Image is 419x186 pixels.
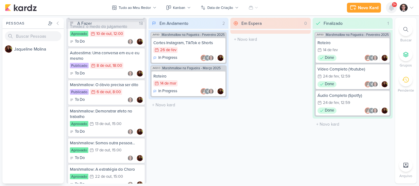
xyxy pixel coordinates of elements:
img: Jaqueline Molina [382,55,388,61]
div: J a q u e l i n e M o l i n a [14,46,64,52]
div: Colaboradores: Cezar Giusti, Yasmin Marchiori, Humberto Piedade [365,55,380,61]
img: Jaqueline Molina [382,81,388,87]
img: Jaqueline Molina [217,55,224,61]
div: Em Espera [241,20,262,27]
img: Humberto Piedade [372,81,378,87]
div: Publicado [70,89,89,95]
div: , 8:00 [111,90,121,94]
div: 14 de fev [323,48,338,52]
div: To Do [70,155,85,161]
span: Marshmallow na Fogueira - Março 2025 [162,66,221,70]
p: To Do [75,39,85,45]
img: Jaqueline Molina [137,97,143,103]
div: Responsável: Jaqueline Molina [382,108,388,114]
input: + Novo kard [314,120,392,129]
div: Done [317,81,336,87]
div: Finalizado [324,20,343,27]
div: 22 de out [95,175,112,179]
img: Yasmin Marchiori [368,108,375,114]
p: Arquivo [399,173,412,179]
div: 0 [302,20,309,27]
img: Yasmin Marchiori [204,55,210,61]
div: , 15:00 [110,122,121,126]
img: Cezar Giusti [365,108,371,114]
div: 18 [136,20,145,27]
div: Novo Kard [358,5,379,11]
img: Humberto Piedade [208,55,214,61]
div: To Do [70,97,85,103]
img: Jaqueline Molina [217,88,224,94]
p: Pendente [398,88,414,93]
div: Responsável: Jaqueline Molina [217,88,224,94]
div: , 12:00 [112,32,123,36]
div: Colaboradores: Cezar Giusti, Yasmin Marchiori, Humberto Piedade [201,88,216,94]
div: , 15:00 [112,175,123,179]
span: JM190 [316,33,325,36]
div: Vídeo Completo (Youtube) [317,66,388,72]
div: Responsável: Jaqueline Molina [137,155,143,161]
img: Jaqueline Molina [5,45,12,53]
div: Marshmallow: A estratégia do Choro [70,167,143,172]
div: Colaboradores: Humberto Piedade [127,97,135,103]
div: To Do [70,70,85,77]
div: 26 de fev [160,48,176,52]
p: Done [325,108,334,114]
div: To Do [70,39,85,45]
span: Marshmallow na Fogueira - Fevereiro 2025 [162,33,225,36]
img: Humberto Piedade [399,3,408,12]
div: Responsável: Jaqueline Molina [137,129,143,135]
div: Colaboradores: Humberto Piedade [127,129,135,135]
p: Done [325,81,334,87]
span: JM203 [152,66,161,70]
div: Colaboradores: Humberto Piedade [127,39,135,45]
p: Done [325,55,334,61]
img: Cezar Giusti [201,55,207,61]
div: To Do [70,129,85,135]
div: 24 de fev [323,101,339,105]
div: Roteiro [317,40,388,46]
li: Ctrl + F [395,23,417,43]
div: , 12:59 [339,101,350,105]
p: Grupos [400,63,412,68]
div: Responsável: Jaqueline Molina [137,39,143,45]
p: To Do [75,155,85,161]
div: 8 de out [97,64,111,68]
div: Responsável: Jaqueline Molina [382,81,388,87]
img: Yasmin Marchiori [368,81,375,87]
button: Novo Kard [347,3,381,13]
img: Humberto Piedade [127,97,133,103]
img: Humberto Piedade [127,70,133,77]
div: 6 de out [97,90,111,94]
div: Marshmallow: O óbvio precisa ser dito [70,82,143,88]
div: Cortes Instagram, TikTok e Shorts [153,40,224,46]
div: Aprovado [70,121,88,127]
div: Em Andamento [160,20,188,27]
div: , 18:00 [111,64,122,68]
div: Pessoas [5,21,47,26]
div: , 15:00 [110,148,121,152]
img: Cezar Giusti [201,88,207,94]
div: Responsável: Jaqueline Molina [137,97,143,103]
div: Colaboradores: Humberto Piedade [127,70,135,77]
div: 2 [220,20,227,27]
img: Cezar Giusti [365,55,371,61]
div: Marshmallow: Demonstrar afeto no trabalho [70,108,143,120]
div: Responsável: Jaqueline Molina [382,55,388,61]
img: Cezar Giusti [365,81,371,87]
div: Done [317,55,336,61]
img: Jaqueline Molina [137,155,143,161]
div: Colaboradores: Cezar Giusti, Yasmin Marchiori, Humberto Piedade [365,81,380,87]
p: In Progress [158,55,177,61]
div: Done [317,108,336,114]
div: A Fazer [77,20,92,27]
div: 10 de out [96,32,112,36]
img: Humberto Piedade [208,88,214,94]
img: Jaqueline Molina [137,129,143,135]
div: Autoestima: Uma conversa em eu e eu mesmo [70,50,143,61]
div: In Progress [153,55,177,61]
p: To Do [75,70,85,77]
p: To Do [75,97,85,103]
span: JM190 [152,33,160,36]
div: Colaboradores: Humberto Piedade [127,155,135,161]
div: Colaboradores: Cezar Giusti, Yasmin Marchiori, Humberto Piedade [201,55,216,61]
